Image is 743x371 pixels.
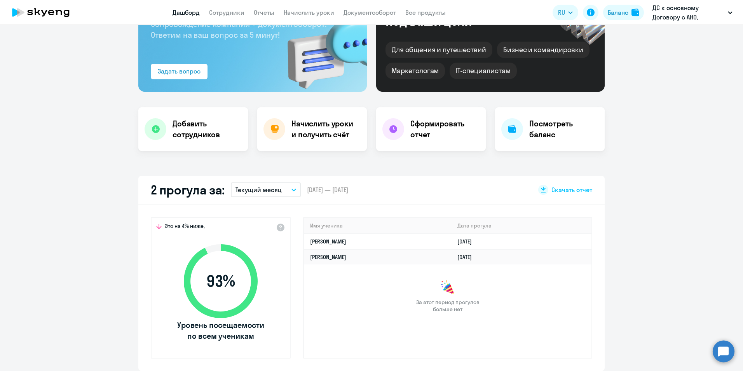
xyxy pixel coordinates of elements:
[291,118,359,140] h4: Начислить уроки и получить счёт
[410,118,480,140] h4: Сформировать отчет
[344,9,396,16] a: Документооборот
[457,238,478,245] a: [DATE]
[173,118,242,140] h4: Добавить сотрудников
[652,3,725,22] p: ДС к основному Договору с АНО, ХАЙДЕЛЬБЕРГЦЕМЕНТ РУС, ООО
[307,185,348,194] span: [DATE] — [DATE]
[151,64,208,79] button: Задать вопрос
[405,9,446,16] a: Все продукты
[235,185,282,194] p: Текущий месяц
[385,63,445,79] div: Маркетологам
[497,42,590,58] div: Бизнес и командировки
[176,320,265,341] span: Уровень посещаемости по всем ученикам
[254,9,274,16] a: Отчеты
[631,9,639,16] img: balance
[450,63,516,79] div: IT-специалистам
[529,118,598,140] h4: Посмотреть баланс
[551,185,592,194] span: Скачать отчет
[608,8,628,17] div: Баланс
[457,254,478,261] a: [DATE]
[165,222,205,232] span: Это на 4% ниже,
[231,182,301,197] button: Текущий месяц
[276,4,367,92] img: bg-img
[158,66,201,76] div: Задать вопрос
[284,9,334,16] a: Начислить уроки
[440,280,455,296] img: congrats
[209,9,244,16] a: Сотрудники
[310,254,346,261] a: [PERSON_NAME]
[415,299,480,313] span: За этот период прогулов больше нет
[173,9,200,16] a: Дашборд
[649,3,736,22] button: ДС к основному Договору с АНО, ХАЙДЕЛЬБЕРГЦЕМЕНТ РУС, ООО
[558,8,565,17] span: RU
[176,272,265,290] span: 93 %
[304,218,451,234] th: Имя ученика
[310,238,346,245] a: [PERSON_NAME]
[553,5,578,20] button: RU
[385,1,518,28] div: Курсы английского под ваши цели
[451,218,591,234] th: Дата прогула
[151,182,225,198] h2: 2 прогула за:
[385,42,492,58] div: Для общения и путешествий
[603,5,644,20] button: Балансbalance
